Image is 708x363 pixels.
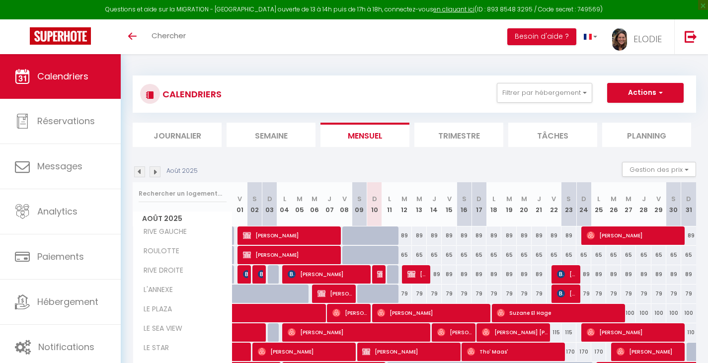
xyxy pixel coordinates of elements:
button: Actions [607,83,684,103]
abbr: M [297,194,303,204]
span: Tho' Maas' [467,342,564,361]
div: 65 [651,246,666,264]
div: 79 [576,285,591,303]
div: 89 [517,265,532,284]
span: Août 2025 [133,212,232,226]
span: Hébergement [37,295,98,308]
span: RIVE GAUCHE [135,226,189,237]
abbr: V [551,194,556,204]
th: 02 [247,182,262,226]
abbr: J [642,194,646,204]
div: 89 [501,226,516,245]
abbr: S [566,194,571,204]
div: 89 [591,265,606,284]
iframe: LiveChat chat widget [666,321,708,363]
abbr: D [372,194,377,204]
button: Besoin d'aide ? [507,28,576,45]
div: 115 [547,323,561,342]
span: LE SEA VIEW [135,323,185,334]
th: 09 [352,182,367,226]
abbr: M [611,194,617,204]
span: [PERSON_NAME] [437,323,473,342]
abbr: D [686,194,691,204]
div: 89 [636,265,651,284]
button: Filtrer par hébergement [497,83,592,103]
div: 89 [651,265,666,284]
span: ROULOTTE [135,246,182,257]
div: 65 [621,246,636,264]
div: 100 [666,304,681,322]
th: 08 [337,182,352,226]
span: [PERSON_NAME] [332,303,368,322]
th: 11 [382,182,397,226]
span: LE PLAZA [135,304,174,315]
th: 18 [486,182,501,226]
th: 26 [606,182,621,226]
button: Gestion des prix [622,162,696,177]
div: 89 [472,265,486,284]
abbr: L [388,194,391,204]
div: 100 [621,304,636,322]
abbr: S [462,194,467,204]
div: 65 [561,246,576,264]
th: 30 [666,182,681,226]
div: 79 [591,285,606,303]
span: [PERSON_NAME] [407,265,428,284]
li: Tâches [508,123,597,147]
abbr: D [267,194,272,204]
div: 115 [561,323,576,342]
div: 79 [666,285,681,303]
abbr: L [597,194,600,204]
div: 65 [636,246,651,264]
div: 65 [501,246,516,264]
div: 65 [517,246,532,264]
div: 79 [457,285,472,303]
div: 79 [472,285,486,303]
span: ELODIE [633,33,662,45]
div: 100 [651,304,666,322]
abbr: V [342,194,347,204]
span: [PERSON_NAME] [362,342,460,361]
span: [PERSON_NAME] [317,284,353,303]
th: 21 [532,182,547,226]
th: 24 [576,182,591,226]
th: 17 [472,182,486,226]
div: 89 [472,226,486,245]
th: 27 [621,182,636,226]
span: [PERSON_NAME] [587,323,684,342]
span: [PERSON_NAME] [PERSON_NAME] [482,323,549,342]
span: Messages [37,160,82,172]
div: 100 [636,304,651,322]
th: 05 [292,182,307,226]
div: 65 [666,246,681,264]
span: Réservations [37,115,95,127]
th: 22 [547,182,561,226]
div: 89 [412,226,427,245]
abbr: M [521,194,527,204]
abbr: S [671,194,676,204]
span: [PERSON_NAME] [243,265,248,284]
li: Journalier [133,123,222,147]
div: 79 [606,285,621,303]
span: [PERSON_NAME] [377,265,382,284]
span: [PERSON_NAME] [617,342,683,361]
div: 89 [666,265,681,284]
div: 79 [651,285,666,303]
abbr: J [432,194,436,204]
span: Notifications [38,341,94,353]
li: Semaine [227,123,315,147]
div: 89 [681,265,696,284]
th: 01 [233,182,247,226]
th: 10 [367,182,382,226]
div: 79 [517,285,532,303]
span: [PERSON_NAME] [243,226,340,245]
div: 79 [442,285,457,303]
div: 89 [457,226,472,245]
span: [PERSON_NAME] [587,226,684,245]
h3: CALENDRIERS [160,83,222,105]
div: 170 [591,343,606,361]
th: 12 [397,182,412,226]
div: 65 [606,246,621,264]
div: 89 [427,265,442,284]
div: 79 [636,285,651,303]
